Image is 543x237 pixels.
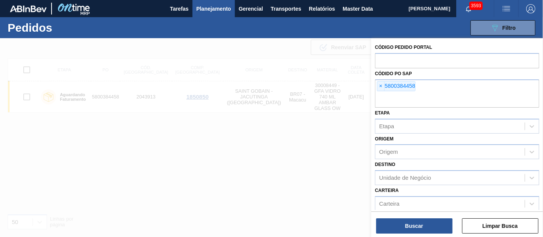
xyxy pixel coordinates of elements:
[375,71,412,76] label: Códido PO SAP
[375,110,390,116] label: Etapa
[379,175,431,181] div: Unidade de Negócio
[456,3,481,14] button: Notificações
[8,23,116,32] h1: Pedidos
[170,4,189,13] span: Tarefas
[196,4,231,13] span: Planejamento
[375,162,395,167] label: Destino
[469,2,483,10] span: 3593
[379,123,394,129] div: Etapa
[377,81,415,91] div: 5800384458
[502,4,511,13] img: userActions
[379,200,399,207] div: Carteira
[526,4,535,13] img: Logout
[503,25,516,31] span: Filtro
[375,45,432,50] label: Código Pedido Portal
[470,20,535,35] button: Filtro
[375,136,394,142] label: Origem
[271,4,301,13] span: Transportes
[375,188,399,193] label: Carteira
[343,4,373,13] span: Master Data
[377,82,385,91] span: ×
[239,4,263,13] span: Gerencial
[379,149,398,155] div: Origem
[309,4,335,13] span: Relatórios
[10,5,47,12] img: TNhmsLtSVTkK8tSr43FrP2fwEKptu5GPRR3wAAAABJRU5ErkJggg==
